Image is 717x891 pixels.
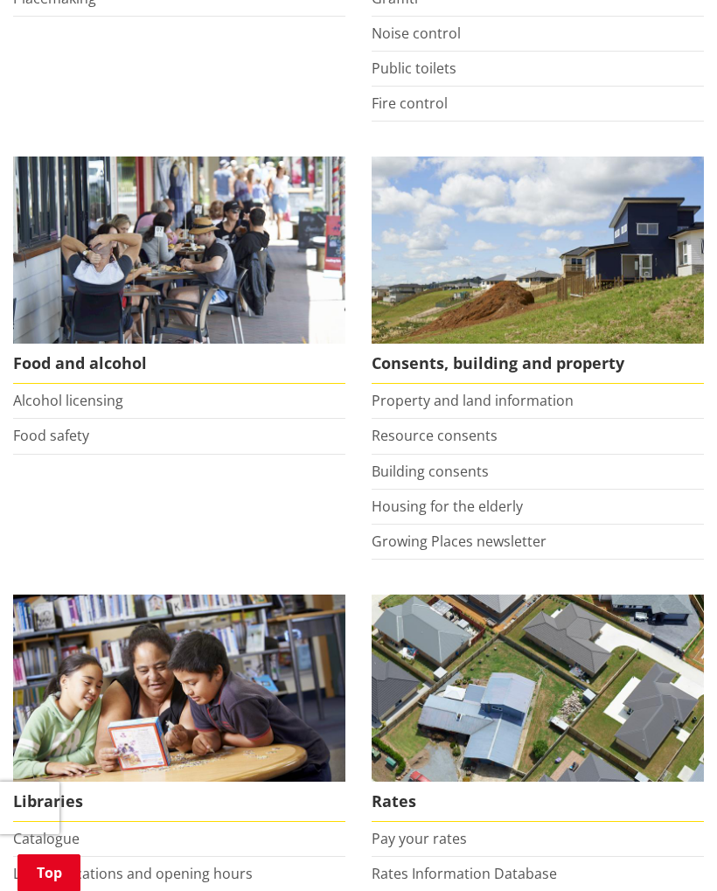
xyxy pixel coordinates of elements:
[637,818,700,881] iframe: Messenger Launcher
[372,24,461,43] a: Noise control
[13,157,345,344] img: Food and Alcohol in the Waikato
[13,782,345,822] span: Libraries
[372,497,523,516] a: Housing for the elderly
[17,854,80,891] a: Top
[13,595,345,822] a: Library membership is free to everyone who lives in the Waikato district. Libraries
[372,829,467,848] a: Pay your rates
[13,864,253,883] a: Library locations and opening hours
[13,344,345,384] span: Food and alcohol
[372,157,704,344] img: Land and property thumbnail
[372,344,704,384] span: Consents, building and property
[372,157,704,384] a: New Pokeno housing development Consents, building and property
[13,391,123,410] a: Alcohol licensing
[372,782,704,822] span: Rates
[372,595,704,822] a: Pay your rates online Rates
[372,532,546,551] a: Growing Places newsletter
[372,94,448,113] a: Fire control
[13,595,345,782] img: Waikato District Council libraries
[372,426,498,445] a: Resource consents
[372,595,704,782] img: Rates-thumbnail
[372,59,456,78] a: Public toilets
[372,462,489,481] a: Building consents
[13,426,89,445] a: Food safety
[13,829,80,848] a: Catalogue
[13,157,345,384] a: Food and Alcohol in the Waikato Food and alcohol
[372,391,574,410] a: Property and land information
[372,864,557,883] a: Rates Information Database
